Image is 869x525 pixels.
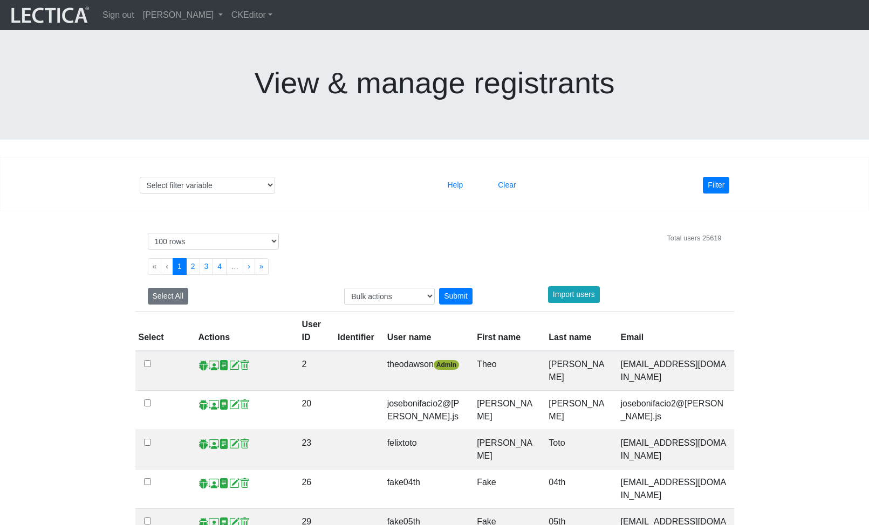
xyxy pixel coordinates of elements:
td: Fake [470,469,542,509]
td: 20 [295,391,331,430]
td: Theo [470,351,542,391]
a: Help [443,180,468,189]
th: First name [470,312,542,351]
a: [PERSON_NAME] [139,4,227,26]
button: Go to last page [255,258,269,275]
button: Go to page 4 [213,258,227,275]
td: [EMAIL_ADDRESS][DOMAIN_NAME] [614,430,734,469]
ul: Pagination [148,258,722,275]
td: theodawson [381,351,471,391]
span: delete [240,438,250,450]
th: Email [614,312,734,351]
span: reports [219,399,229,410]
td: [EMAIL_ADDRESS][DOMAIN_NAME] [614,351,734,391]
span: Admin [434,360,459,370]
button: Go to next page [243,258,255,275]
button: Help [443,177,468,194]
td: Toto [542,430,614,469]
span: delete [240,399,250,410]
td: [PERSON_NAME] [470,430,542,469]
button: Go to page 1 [173,258,187,275]
td: [EMAIL_ADDRESS][DOMAIN_NAME] [614,469,734,509]
td: 04th [542,469,614,509]
td: [PERSON_NAME] [542,351,614,391]
td: 2 [295,351,331,391]
span: account update [229,438,240,450]
th: Actions [192,312,296,351]
span: delete [240,360,250,371]
a: Sign out [98,4,139,26]
button: Import users [548,286,600,303]
th: User name [381,312,471,351]
th: Select [135,312,192,351]
span: account update [229,360,240,371]
span: reports [219,478,229,489]
td: [PERSON_NAME] [470,391,542,430]
td: josebonifacio2@[PERSON_NAME].js [614,391,734,430]
span: Staff [209,438,219,450]
td: felixtoto [381,430,471,469]
div: Total users 25619 [667,233,721,243]
span: account update [229,399,240,410]
span: reports [219,360,229,371]
span: reports [219,438,229,450]
th: Identifier [331,312,381,351]
button: Select All [148,288,189,305]
button: Clear [493,177,521,194]
td: fake04th [381,469,471,509]
td: josebonifacio2@[PERSON_NAME].js [381,391,471,430]
td: 23 [295,430,331,469]
div: Submit [439,288,473,305]
span: account update [229,478,240,489]
span: delete [240,478,250,489]
button: Filter [703,177,729,194]
span: Staff [209,478,219,489]
span: Staff [209,360,219,371]
span: Staff [209,399,219,410]
th: User ID [295,312,331,351]
th: Last name [542,312,614,351]
button: Go to page 2 [186,258,200,275]
button: Go to page 3 [200,258,214,275]
td: [PERSON_NAME] [542,391,614,430]
td: 26 [295,469,331,509]
a: CKEditor [227,4,277,26]
img: lecticalive [9,5,90,25]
